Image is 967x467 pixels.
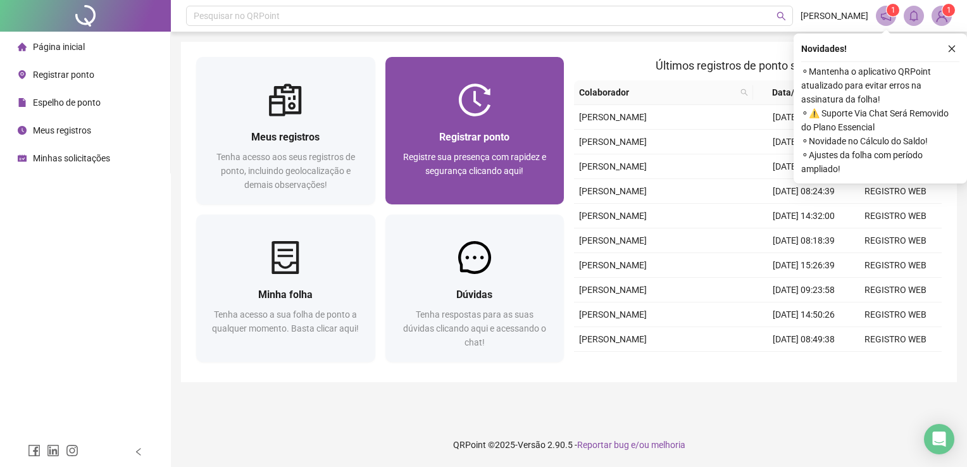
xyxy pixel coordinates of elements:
[579,161,647,171] span: [PERSON_NAME]
[33,70,94,80] span: Registrar ponto
[758,278,850,302] td: [DATE] 09:23:58
[66,444,78,457] span: instagram
[850,352,942,377] td: REGISTRO WEB
[439,131,509,143] span: Registrar ponto
[740,89,748,96] span: search
[579,211,647,221] span: [PERSON_NAME]
[880,10,892,22] span: notification
[891,6,895,15] span: 1
[18,98,27,107] span: file
[579,309,647,320] span: [PERSON_NAME]
[850,154,942,179] td: REGISTRO WEB
[18,154,27,163] span: schedule
[403,309,546,347] span: Tenha respostas para as suas dúvidas clicando aqui e acessando o chat!
[196,215,375,362] a: Minha folhaTenha acesso a sua folha de ponto a qualquer momento. Basta clicar aqui!
[579,137,647,147] span: [PERSON_NAME]
[850,253,942,278] td: REGISTRO WEB
[33,125,91,135] span: Meus registros
[850,302,942,327] td: REGISTRO WEB
[758,327,850,352] td: [DATE] 08:49:38
[196,57,375,204] a: Meus registrosTenha acesso aos seus registros de ponto, incluindo geolocalização e demais observa...
[850,204,942,228] td: REGISTRO WEB
[758,105,850,130] td: [DATE] 15:17:21
[924,424,954,454] div: Open Intercom Messenger
[758,253,850,278] td: [DATE] 15:26:39
[33,97,101,108] span: Espelho de ponto
[385,57,565,204] a: Registrar pontoRegistre sua presença com rapidez e segurança clicando aqui!
[850,130,942,154] td: REGISTRO WEB
[18,126,27,135] span: clock-circle
[577,440,685,450] span: Reportar bug e/ou melhoria
[758,204,850,228] td: [DATE] 14:32:00
[579,285,647,295] span: [PERSON_NAME]
[251,131,320,143] span: Meus registros
[758,352,850,377] td: [DATE] 15:45:25
[942,4,955,16] sup: Atualize o seu contato no menu Meus Dados
[850,179,942,204] td: REGISTRO WEB
[656,59,860,72] span: Últimos registros de ponto sincronizados
[33,153,110,163] span: Minhas solicitações
[212,309,359,333] span: Tenha acesso a sua folha de ponto a qualquer momento. Basta clicar aqui!
[47,444,59,457] span: linkedin
[887,4,899,16] sup: 1
[456,289,492,301] span: Dúvidas
[758,85,827,99] span: Data/Hora
[850,105,942,130] td: REGISTRO WEB
[18,70,27,79] span: environment
[385,215,565,362] a: DúvidasTenha respostas para as suas dúvidas clicando aqui e acessando o chat!
[403,152,546,176] span: Registre sua presença com rapidez e segurança clicando aqui!
[758,302,850,327] td: [DATE] 14:50:26
[738,83,751,102] span: search
[216,152,355,190] span: Tenha acesso aos seus registros de ponto, incluindo geolocalização e demais observações!
[33,42,85,52] span: Página inicial
[932,6,951,25] img: 89177
[518,440,546,450] span: Versão
[753,80,842,105] th: Data/Hora
[801,9,868,23] span: [PERSON_NAME]
[579,235,647,246] span: [PERSON_NAME]
[18,42,27,51] span: home
[758,179,850,204] td: [DATE] 08:24:39
[171,423,967,467] footer: QRPoint © 2025 - 2.90.5 -
[850,228,942,253] td: REGISTRO WEB
[134,447,143,456] span: left
[579,260,647,270] span: [PERSON_NAME]
[579,334,647,344] span: [PERSON_NAME]
[758,228,850,253] td: [DATE] 08:18:39
[850,278,942,302] td: REGISTRO WEB
[28,444,41,457] span: facebook
[850,327,942,352] td: REGISTRO WEB
[947,6,951,15] span: 1
[579,186,647,196] span: [PERSON_NAME]
[579,85,735,99] span: Colaborador
[908,10,920,22] span: bell
[758,154,850,179] td: [DATE] 14:28:33
[758,130,850,154] td: [DATE] 08:19:04
[777,11,786,21] span: search
[842,80,932,105] th: Origem
[579,112,647,122] span: [PERSON_NAME]
[258,289,313,301] span: Minha folha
